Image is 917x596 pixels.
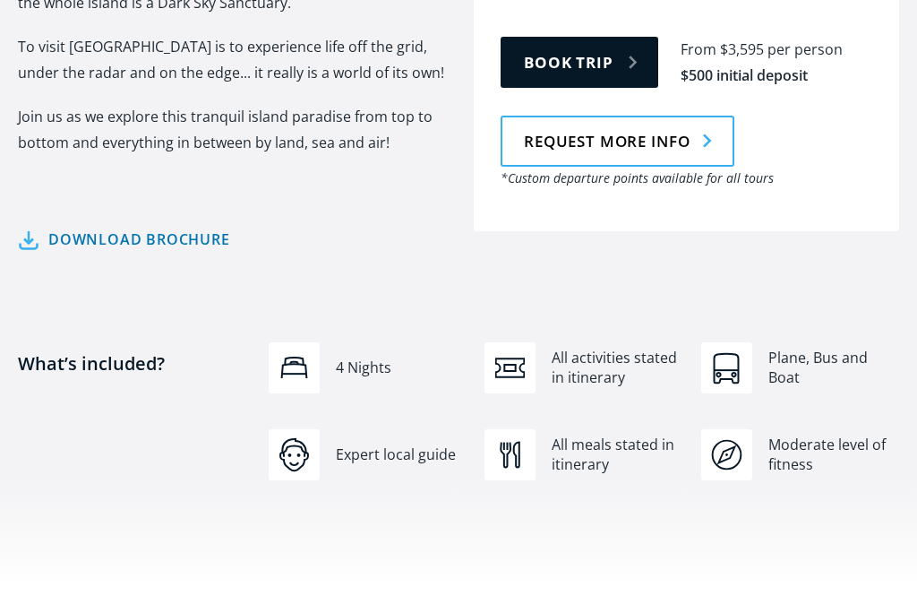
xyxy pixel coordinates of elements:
[768,350,899,388] div: Plane, Bus and Boat
[336,446,467,466] div: Expert local guide
[501,38,658,89] a: Book trip
[18,35,456,87] p: To visit [GEOGRAPHIC_DATA] is to experience life off the grid, under the radar and on the edge......
[681,66,713,87] div: $500
[720,40,764,61] div: $3,595
[768,436,899,475] div: Moderate level of fitness
[501,170,774,187] em: *Custom departure points available for all tours
[681,40,716,61] div: From
[501,117,734,168] a: Request more info
[552,436,682,475] div: All meals stated in itinerary
[18,175,456,201] p: ‍
[552,350,682,388] div: All activities stated in itinerary
[767,40,843,61] div: per person
[336,359,467,379] div: 4 Nights
[18,352,251,445] h4: What’s included?
[18,105,456,157] p: Join us as we explore this tranquil island paradise from top to bottom and everything in between ...
[18,228,230,254] a: Download brochure
[716,66,808,87] div: initial deposit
